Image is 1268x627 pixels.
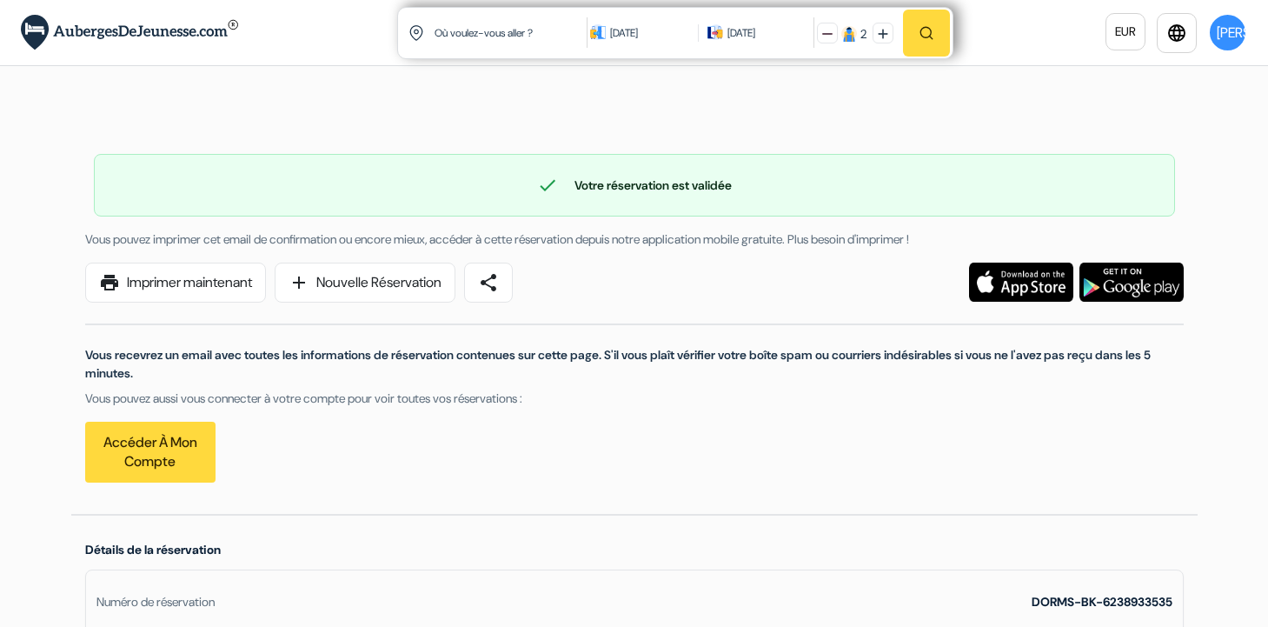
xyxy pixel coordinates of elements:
[590,24,606,40] img: calendarIcon icon
[841,26,857,42] img: guest icon
[289,272,309,293] span: add
[1157,13,1197,53] a: language
[85,263,266,303] a: printImprimer maintenant
[478,272,499,293] span: share
[96,593,215,611] div: Numéro de réservation
[969,263,1073,302] img: Téléchargez l'application gratuite
[85,542,221,557] span: Détails de la réservation
[727,24,755,42] div: [DATE]
[85,390,1184,408] p: Vous pouvez aussi vous connecter à votre compte pour voir toutes vos réservations :
[85,422,216,483] a: Accéder à mon compte
[1105,13,1145,50] a: EUR
[95,175,1174,196] div: Votre réservation est validée
[878,29,888,39] img: plus
[408,25,424,41] img: location icon
[1208,13,1247,52] button: [PERSON_NAME]
[537,175,558,196] span: check
[99,272,120,293] span: print
[610,24,689,42] div: [DATE]
[1166,23,1187,43] i: language
[275,263,455,303] a: addNouvelle Réservation
[433,11,590,54] input: Ville, université ou logement
[21,15,238,50] img: AubergesDeJeunesse.com
[85,346,1184,383] p: Vous recevrez un email avec toutes les informations de réservation contenues sur cette page. S'il...
[464,263,513,303] a: share
[1032,594,1172,610] strong: DORMS-BK-6238933535
[822,29,833,39] img: minus
[85,231,909,247] span: Vous pouvez imprimer cet email de confirmation ou encore mieux, accéder à cette réservation depui...
[707,24,723,40] img: calendarIcon icon
[860,25,866,43] div: 2
[1079,263,1184,302] img: Téléchargez l'application gratuite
